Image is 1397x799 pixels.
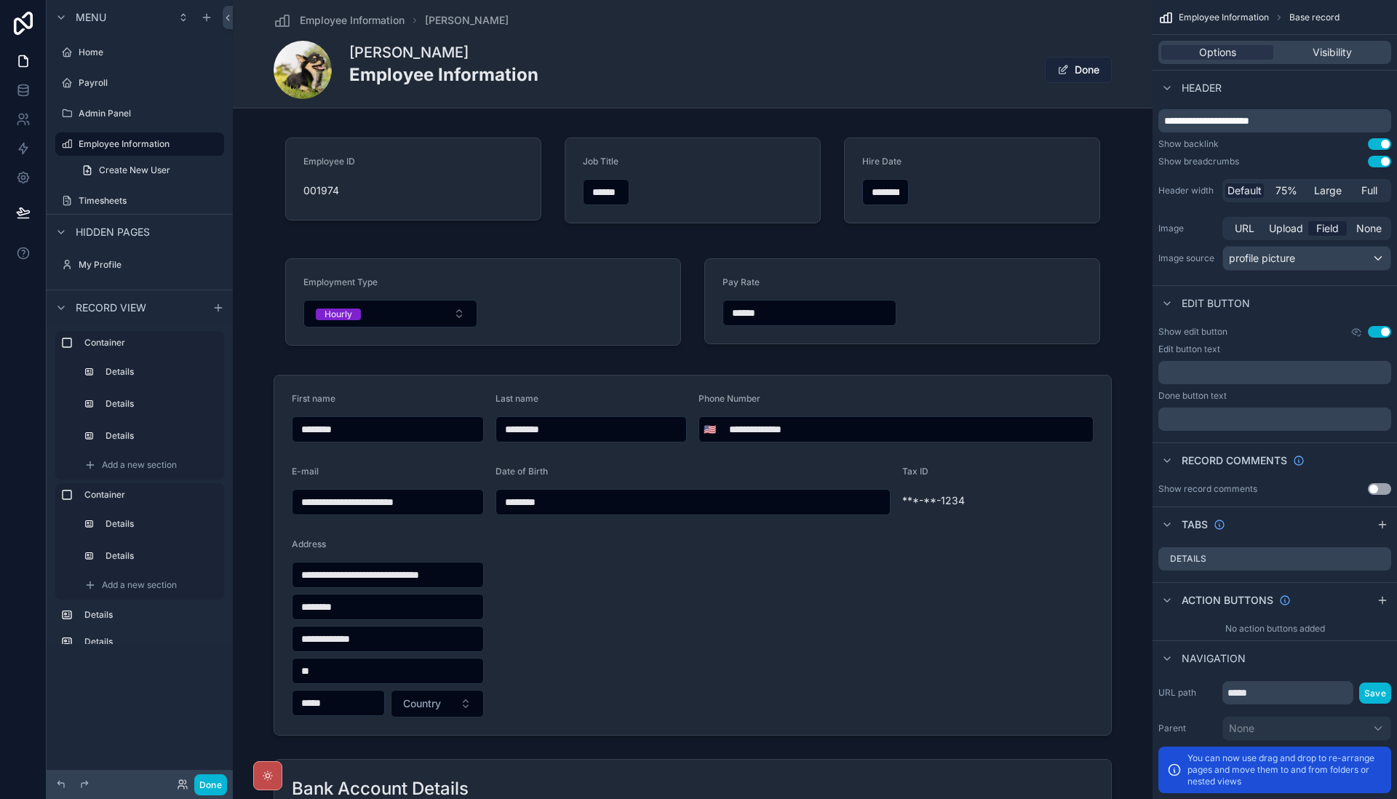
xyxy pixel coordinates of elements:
span: Base record [1289,12,1340,23]
span: Menu [76,10,106,25]
span: Full [1361,183,1377,198]
label: Container [84,489,218,501]
span: Add a new section [102,579,177,591]
span: None [1229,721,1254,736]
span: Employee Information [300,13,405,28]
button: Done [1045,57,1112,83]
span: Large [1314,183,1342,198]
span: Visibility [1313,45,1352,60]
label: Details [84,609,218,621]
label: Payroll [79,77,221,89]
div: No action buttons added [1153,617,1397,640]
span: Field [1316,221,1339,236]
label: Admin Panel [79,108,221,119]
span: Options [1199,45,1236,60]
label: Done button text [1158,390,1227,402]
span: Employee Information [1179,12,1269,23]
label: URL path [1158,687,1217,699]
h2: Employee Information [349,63,538,87]
label: Details [106,518,215,530]
a: My Profile [55,253,224,277]
div: Show backlink [1158,138,1219,150]
span: Navigation [1182,651,1246,666]
button: None [1222,716,1391,741]
span: Header [1182,81,1222,95]
span: None [1356,221,1382,236]
span: Upload [1269,221,1303,236]
span: Add a new section [102,459,177,471]
button: profile picture [1222,246,1391,271]
span: Edit button [1182,296,1250,311]
label: Image source [1158,253,1217,264]
label: Details [106,366,215,378]
a: Employee Information [274,12,405,29]
label: Container [84,337,218,349]
span: Default [1227,183,1262,198]
label: Show edit button [1158,326,1227,338]
label: Details [84,636,218,648]
a: Home [55,41,224,64]
label: Details [106,398,215,410]
button: Save [1359,683,1391,704]
button: Done [194,774,227,795]
div: Show breadcrumbs [1158,156,1239,167]
span: Action buttons [1182,593,1273,608]
a: Employee Information [55,132,224,156]
label: My Profile [79,259,221,271]
span: profile picture [1229,251,1295,266]
label: Details [1170,553,1206,565]
label: Timesheets [79,195,221,207]
a: Timesheets [55,189,224,212]
a: Admin Panel [55,102,224,125]
span: URL [1235,221,1254,236]
label: Details [106,430,215,442]
span: Record view [76,301,146,315]
label: Image [1158,223,1217,234]
div: scrollable content [1158,361,1391,384]
div: scrollable content [47,325,233,644]
span: Create New User [99,164,170,176]
a: [PERSON_NAME] [425,13,509,28]
label: Parent [1158,723,1217,734]
label: Employee Information [79,138,215,150]
label: Edit button text [1158,343,1220,355]
span: Record comments [1182,453,1287,468]
span: Hidden pages [76,225,150,239]
p: You can now use drag and drop to re-arrange pages and move them to and from folders or nested views [1187,752,1382,787]
div: scrollable content [1158,109,1391,132]
label: Details [106,550,215,562]
span: 75% [1275,183,1297,198]
h1: [PERSON_NAME] [349,42,538,63]
div: scrollable content [1158,408,1391,431]
a: Create New User [73,159,224,182]
span: Tabs [1182,517,1208,532]
div: Show record comments [1158,483,1257,495]
a: Payroll [55,71,224,95]
label: Header width [1158,185,1217,196]
label: Home [79,47,221,58]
